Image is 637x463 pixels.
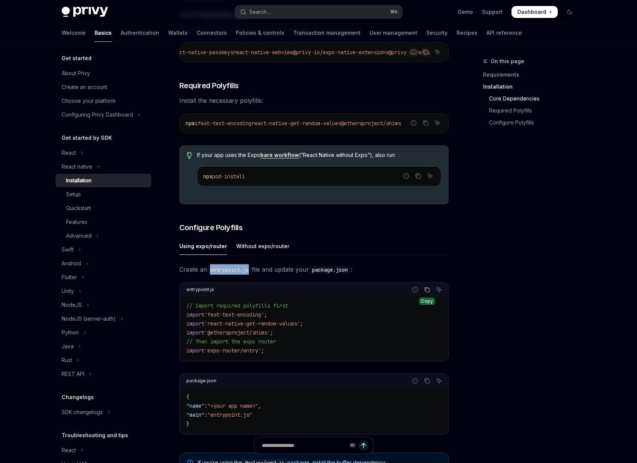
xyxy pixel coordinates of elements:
a: About Privy [56,67,151,80]
button: Ask AI [434,376,444,386]
a: Authentication [121,24,159,42]
button: Toggle REST API section [56,367,151,381]
span: On this page [491,57,524,66]
button: Report incorrect code [409,118,418,128]
a: User management [369,24,417,42]
div: NodeJS [62,300,82,309]
svg: Tip [187,152,192,159]
button: Copy the contents from the code block [421,118,430,128]
span: ; [300,320,303,327]
a: Features [56,215,151,229]
span: 'react-native-get-random-values' [204,320,300,327]
div: Python [62,328,79,337]
button: Copy the contents from the code block [421,47,430,57]
button: Toggle Flutter section [56,271,151,284]
span: import [186,320,204,327]
button: Toggle React native section [56,160,151,173]
div: REST API [62,370,84,379]
span: ; [261,347,264,354]
div: Choose your platform [62,96,115,105]
div: Unity [62,287,74,296]
div: Search... [249,7,270,16]
button: Send message [358,440,369,451]
button: Toggle Advanced section [56,229,151,243]
span: "main" [186,411,204,418]
span: pod-install [212,173,245,180]
span: Required Polyfills [179,80,239,91]
div: Java [62,342,74,351]
a: Quickstart [56,201,151,215]
button: Ask AI [433,118,442,128]
button: Toggle Swift section [56,243,151,256]
button: Toggle Unity section [56,284,151,298]
button: Copy the contents from the code block [422,285,432,294]
a: Transaction management [293,24,361,42]
span: react-native-passkeys [170,49,233,56]
a: Recipes [457,24,477,42]
button: Toggle React section [56,146,151,160]
a: Demo [458,8,473,16]
a: bare workflow [260,152,299,158]
a: Setup [56,188,151,201]
div: React [62,446,76,455]
span: npx [203,173,212,180]
button: Toggle React section [56,444,151,457]
button: Toggle SDK changelogs section [56,405,151,419]
h5: Get started [62,54,92,63]
button: Toggle Java section [56,340,151,353]
span: : [204,411,207,418]
span: "<your app name>" [207,402,258,409]
div: Advanced [66,231,92,240]
span: } [186,420,189,427]
span: Configure Polyfills [179,222,243,233]
a: Installation [56,174,151,187]
span: ; [264,311,267,318]
span: // Then import the expo router [186,338,276,345]
div: NodeJS (server-auth) [62,314,116,323]
span: fast-text-encoding [198,120,251,127]
a: Required Polyfills [483,105,582,117]
a: Basics [95,24,112,42]
div: Setup [66,190,81,199]
span: "name" [186,402,204,409]
button: Toggle NodeJS section [56,298,151,312]
div: Create an account [62,83,107,92]
div: Swift [62,245,74,254]
span: import [186,311,204,318]
span: import [186,347,204,354]
span: , [258,402,261,409]
div: Copy [419,297,435,305]
a: API reference [486,24,522,42]
button: Report incorrect code [410,285,420,294]
button: Copy the contents from the code block [413,171,423,181]
a: Policies & controls [236,24,284,42]
span: npm [186,120,195,127]
a: Wallets [168,24,188,42]
h5: Changelogs [62,393,94,402]
span: "entrypoint.js" [207,411,252,418]
input: Ask a question... [262,437,347,454]
span: Install the necessary polyfills: [179,95,449,106]
div: Quickstart [66,204,91,213]
span: : [204,402,207,409]
div: React native [62,162,92,171]
span: @privy-io/expo [389,49,430,56]
a: Requirements [483,69,582,81]
span: react-native-webview [233,49,293,56]
button: Ask AI [425,171,435,181]
a: Installation [483,81,582,93]
div: Flutter [62,273,77,282]
a: Support [482,8,503,16]
a: Core Dependencies [483,93,582,105]
span: 'fast-text-encoding' [204,311,264,318]
div: Rust [62,356,72,365]
button: Toggle dark mode [564,6,576,18]
a: Connectors [197,24,227,42]
button: Copy the contents from the code block [422,376,432,386]
div: About Privy [62,69,90,78]
button: Open search [235,5,402,19]
button: Toggle Python section [56,326,151,339]
span: import [186,329,204,336]
div: React [62,148,76,157]
span: { [186,393,189,400]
